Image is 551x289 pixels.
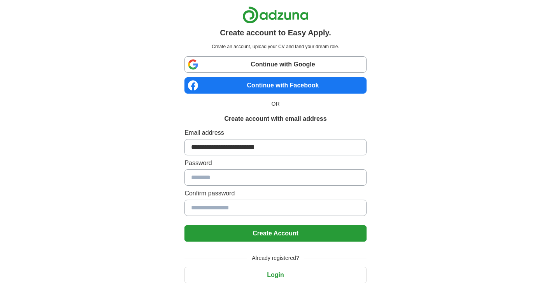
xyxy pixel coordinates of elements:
button: Create Account [184,225,366,242]
a: Login [184,272,366,278]
button: Login [184,267,366,283]
label: Confirm password [184,189,366,198]
h1: Create account with email address [224,114,326,124]
span: OR [267,100,284,108]
label: Email address [184,128,366,138]
p: Create an account, upload your CV and land your dream role. [186,43,365,50]
span: Already registered? [247,254,304,262]
a: Continue with Facebook [184,77,366,94]
a: Continue with Google [184,56,366,73]
img: Adzuna logo [242,6,309,24]
h1: Create account to Easy Apply. [220,27,331,38]
label: Password [184,158,366,168]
